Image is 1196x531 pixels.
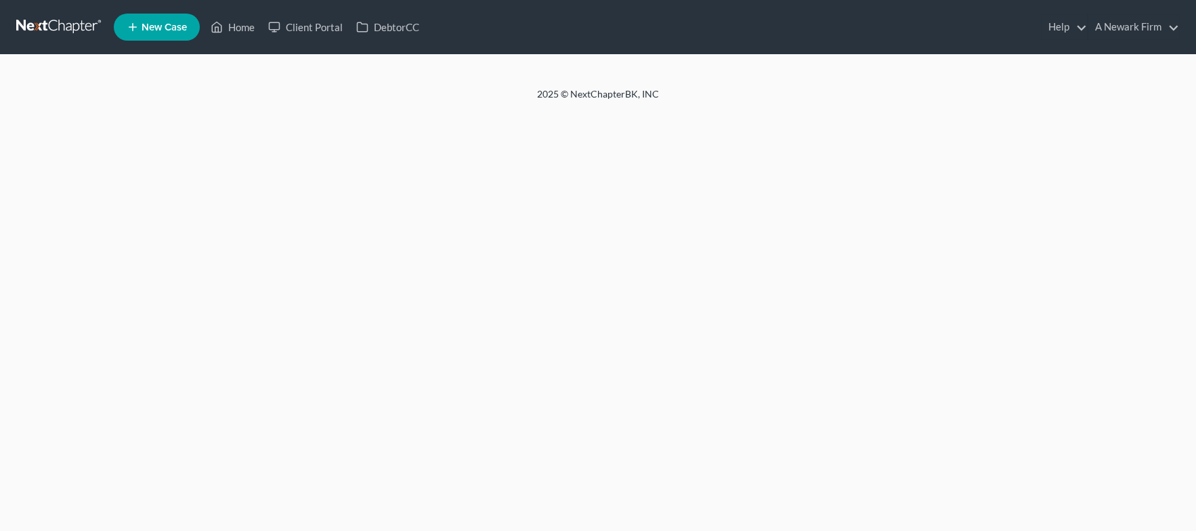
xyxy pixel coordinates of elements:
[1042,15,1087,39] a: Help
[212,87,984,112] div: 2025 © NextChapterBK, INC
[114,14,200,41] new-legal-case-button: New Case
[349,15,426,39] a: DebtorCC
[204,15,261,39] a: Home
[1088,15,1179,39] a: A Newark Firm
[261,15,349,39] a: Client Portal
